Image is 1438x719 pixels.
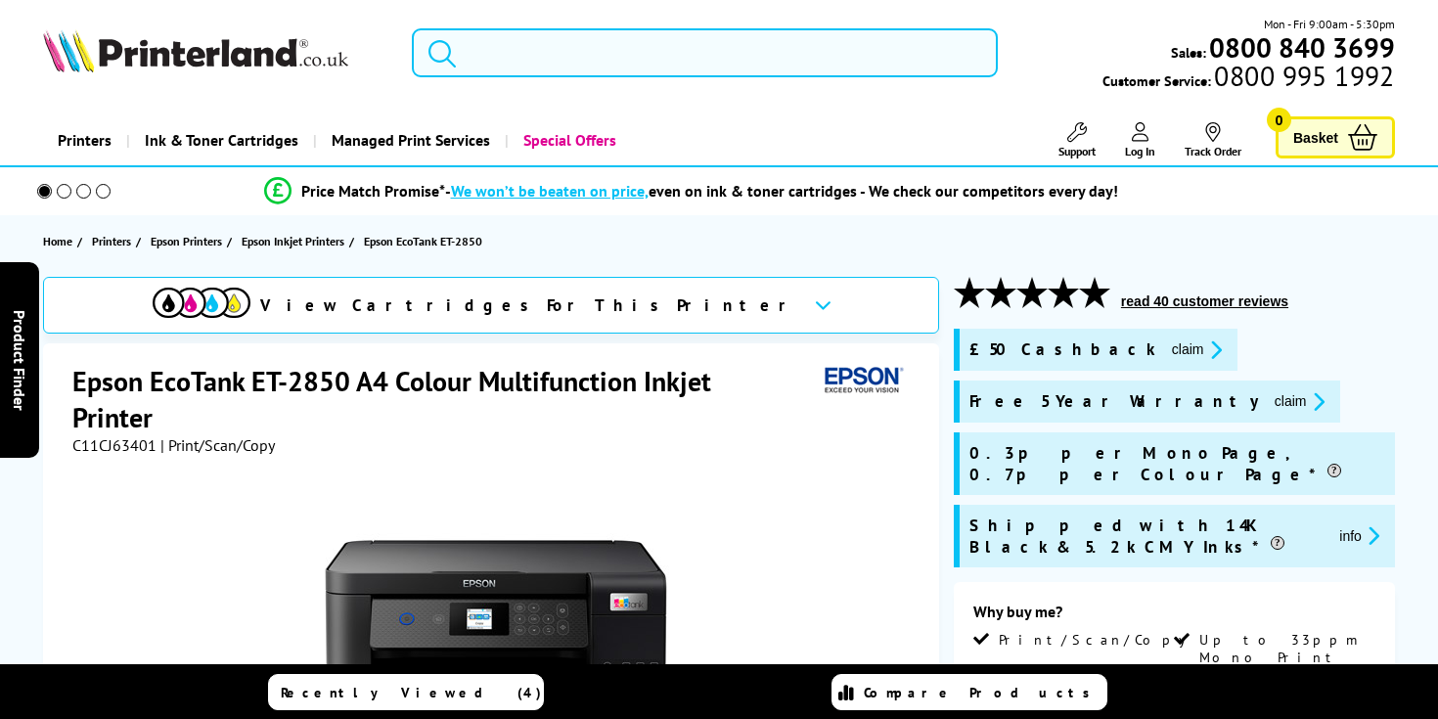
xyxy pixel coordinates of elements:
span: 0800 995 1992 [1211,67,1394,85]
a: Compare Products [831,674,1107,710]
span: Compare Products [864,684,1101,701]
a: Managed Print Services [313,115,505,165]
h1: Epson EcoTank ET-2850 A4 Colour Multifunction Inkjet Printer [72,363,817,435]
button: promo-description [1166,338,1228,361]
button: read 40 customer reviews [1115,292,1294,310]
span: Recently Viewed (4) [281,684,542,701]
span: Printers [92,231,131,251]
span: Epson EcoTank ET-2850 [364,231,482,251]
button: promo-description [1269,390,1330,413]
span: 0 [1267,108,1291,132]
a: Printerland Logo [43,29,387,76]
span: Up to 33ppm Mono Print [1199,631,1371,666]
span: We won’t be beaten on price, [451,181,649,201]
a: Support [1058,122,1096,158]
span: Ink & Toner Cartridges [145,115,298,165]
span: Sales: [1171,43,1206,62]
span: 0.3p per Mono Page, 0.7p per Colour Page* [969,442,1385,485]
a: Printers [43,115,126,165]
a: Epson Printers [151,231,227,251]
span: Log In [1125,144,1155,158]
img: Epson [817,363,907,399]
a: Recently Viewed (4) [268,674,544,710]
div: - even on ink & toner cartridges - We check our competitors every day! [445,181,1118,201]
a: Basket 0 [1276,116,1395,158]
img: Printerland Logo [43,29,348,72]
a: Home [43,231,77,251]
b: 0800 840 3699 [1209,29,1395,66]
div: Why buy me? [973,602,1375,631]
span: Customer Service: [1102,67,1394,90]
span: Print/Scan/Copy [999,631,1200,649]
span: Free 5 Year Warranty [969,390,1259,413]
a: Ink & Toner Cartridges [126,115,313,165]
a: Special Offers [505,115,631,165]
a: Printers [92,231,136,251]
button: promo-description [1333,524,1385,547]
span: | Print/Scan/Copy [160,435,275,455]
a: Epson Inkjet Printers [242,231,349,251]
a: Track Order [1185,122,1241,158]
span: C11CJ63401 [72,435,157,455]
span: Epson Inkjet Printers [242,231,344,251]
li: modal_Promise [10,174,1371,208]
img: View Cartridges [153,288,250,318]
span: Basket [1293,124,1338,151]
span: Product Finder [10,309,29,410]
span: Mon - Fri 9:00am - 5:30pm [1264,15,1395,33]
span: Epson Printers [151,231,222,251]
a: 0800 840 3699 [1206,38,1395,57]
span: Home [43,231,72,251]
span: £50 Cashback [969,338,1156,361]
span: Shipped with 14K Black & 5.2k CMY Inks* [969,515,1324,558]
span: View Cartridges For This Printer [260,294,798,316]
a: Epson EcoTank ET-2850 [364,231,487,251]
span: Support [1058,144,1096,158]
a: Log In [1125,122,1155,158]
span: Price Match Promise* [301,181,445,201]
